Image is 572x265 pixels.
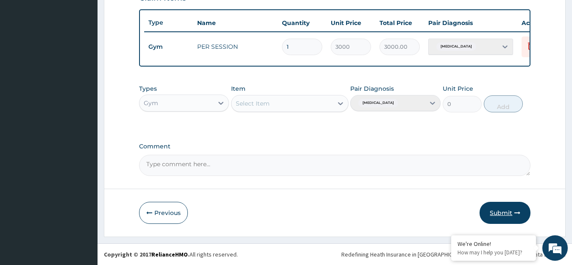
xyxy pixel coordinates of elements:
div: Select Item [236,99,270,108]
div: Minimize live chat window [139,4,159,25]
th: Type [144,15,193,31]
th: Total Price [375,14,424,31]
div: Gym [144,99,158,107]
th: Actions [517,14,560,31]
div: Redefining Heath Insurance in [GEOGRAPHIC_DATA] using Telemedicine and Data Science! [341,250,566,259]
th: Pair Diagnosis [424,14,517,31]
label: Pair Diagnosis [350,84,394,93]
div: We're Online! [458,240,530,248]
label: Comment [139,143,531,150]
img: d_794563401_company_1708531726252_794563401 [16,42,34,64]
th: Quantity [278,14,326,31]
button: Add [484,95,523,112]
td: PER SESSION [193,38,278,55]
button: Previous [139,202,188,224]
textarea: Type your message and hit 'Enter' [4,176,162,205]
a: RelianceHMO [151,251,188,258]
button: Submit [480,202,530,224]
footer: All rights reserved. [98,243,572,265]
td: Gym [144,39,193,55]
th: Unit Price [326,14,375,31]
th: Name [193,14,278,31]
p: How may I help you today? [458,249,530,256]
label: Unit Price [443,84,473,93]
label: Item [231,84,246,93]
div: Chat with us now [44,47,142,59]
label: Types [139,85,157,92]
span: We're online! [49,79,117,165]
strong: Copyright © 2017 . [104,251,190,258]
